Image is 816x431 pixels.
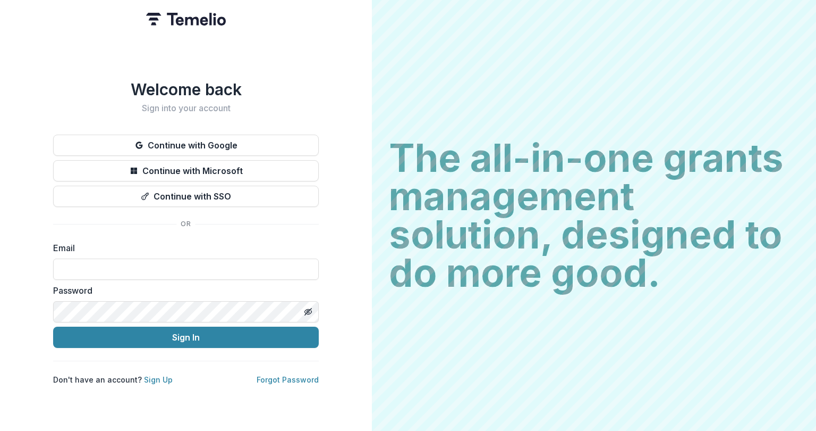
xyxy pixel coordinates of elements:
a: Sign Up [144,375,173,384]
a: Forgot Password [257,375,319,384]
img: Temelio [146,13,226,26]
button: Continue with Microsoft [53,160,319,181]
h1: Welcome back [53,80,319,99]
button: Toggle password visibility [300,303,317,320]
label: Password [53,284,312,297]
button: Continue with SSO [53,186,319,207]
label: Email [53,242,312,254]
button: Continue with Google [53,135,319,156]
button: Sign In [53,327,319,348]
h2: Sign into your account [53,103,319,113]
p: Don't have an account? [53,374,173,385]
